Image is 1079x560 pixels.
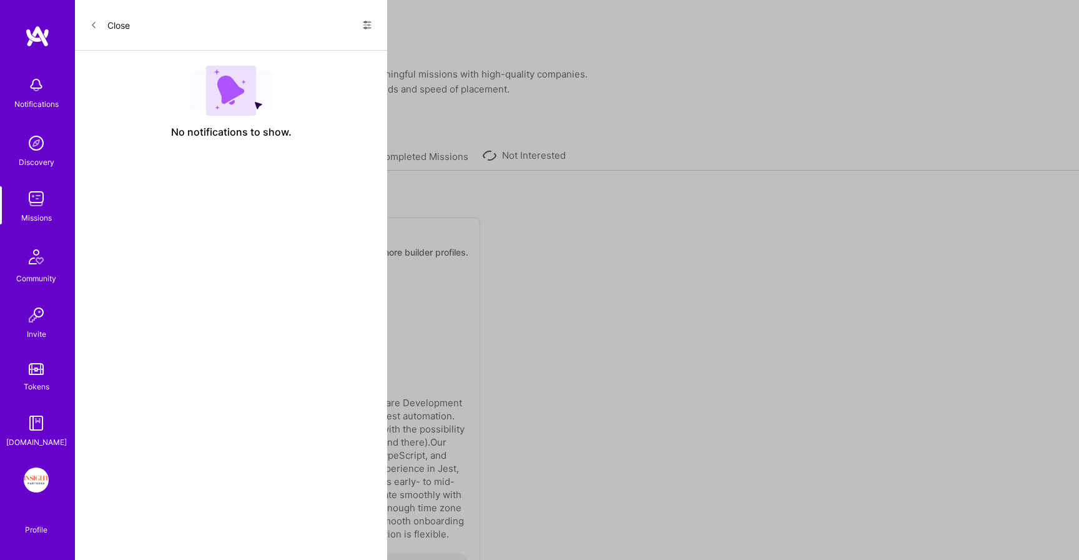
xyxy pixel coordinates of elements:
[21,467,52,492] a: Insight Partners: Data & AI - Sourcing
[190,66,272,116] img: empty
[19,156,54,169] div: Discovery
[24,467,49,492] img: Insight Partners: Data & AI - Sourcing
[24,380,49,393] div: Tokens
[16,272,56,285] div: Community
[29,363,44,375] img: tokens
[25,25,50,47] img: logo
[27,327,46,341] div: Invite
[21,510,52,535] a: Profile
[24,302,49,327] img: Invite
[24,411,49,436] img: guide book
[24,72,49,97] img: bell
[90,15,130,35] button: Close
[25,523,47,535] div: Profile
[21,211,52,224] div: Missions
[21,242,51,272] img: Community
[24,186,49,211] img: teamwork
[171,126,292,139] span: No notifications to show.
[24,131,49,156] img: discovery
[6,436,67,449] div: [DOMAIN_NAME]
[14,97,59,111] div: Notifications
